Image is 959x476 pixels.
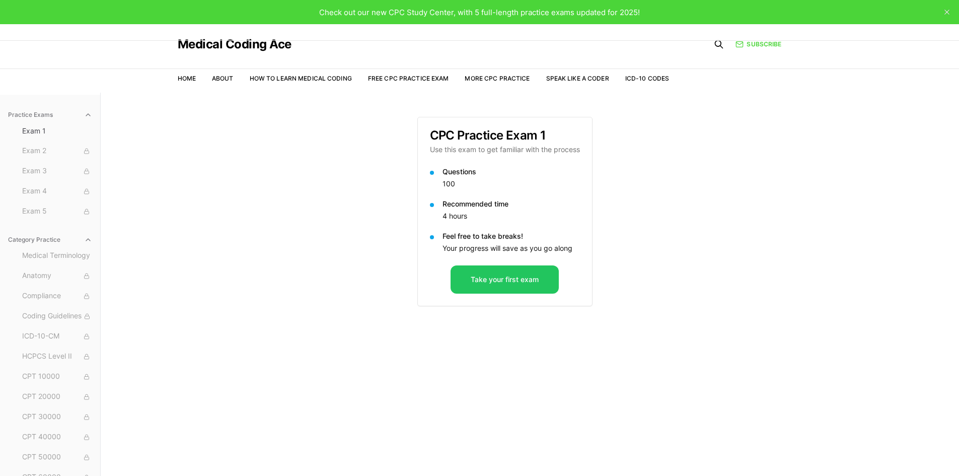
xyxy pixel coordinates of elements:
span: Compliance [22,291,92,302]
button: Anatomy [18,268,96,284]
span: Coding Guidelines [22,311,92,322]
span: HCPCS Level II [22,351,92,362]
span: CPT 40000 [22,432,92,443]
span: Exam 5 [22,206,92,217]
button: Exam 3 [18,163,96,179]
button: CPT 40000 [18,429,96,445]
a: Free CPC Practice Exam [368,75,449,82]
button: CPT 20000 [18,389,96,405]
button: Practice Exams [4,107,96,123]
a: ICD-10 Codes [625,75,669,82]
button: Medical Terminology [18,248,96,264]
button: Exam 4 [18,183,96,199]
span: Exam 2 [22,146,92,157]
button: Category Practice [4,232,96,248]
span: Check out our new CPC Study Center, with 5 full-length practice exams updated for 2025! [319,8,640,17]
span: Exam 4 [22,186,92,197]
span: Exam 1 [22,126,92,136]
button: Take your first exam [451,265,559,294]
p: Recommended time [442,199,580,209]
button: close [939,4,955,20]
a: Home [178,75,196,82]
button: CPT 10000 [18,369,96,385]
button: CPT 30000 [18,409,96,425]
span: CPT 20000 [22,391,92,402]
p: 100 [442,179,580,189]
button: ICD-10-CM [18,328,96,345]
p: Use this exam to get familiar with the process [430,145,580,155]
span: CPT 50000 [22,452,92,463]
p: 4 hours [442,211,580,221]
button: CPT 50000 [18,449,96,465]
span: CPT 30000 [22,412,92,423]
a: Speak Like a Coder [546,75,609,82]
a: More CPC Practice [465,75,530,82]
button: Compliance [18,288,96,304]
button: Exam 1 [18,123,96,139]
span: Medical Terminology [22,250,92,261]
a: How to Learn Medical Coding [250,75,352,82]
p: Feel free to take breaks! [442,231,580,241]
button: Exam 5 [18,203,96,220]
a: Medical Coding Ace [178,38,291,50]
a: Subscribe [735,40,781,49]
h3: CPC Practice Exam 1 [430,129,580,142]
button: Exam 2 [18,143,96,159]
span: ICD-10-CM [22,331,92,342]
button: Coding Guidelines [18,308,96,324]
span: Anatomy [22,270,92,282]
p: Your progress will save as you go along [442,243,580,253]
span: CPT 10000 [22,371,92,382]
span: Exam 3 [22,166,92,177]
a: About [212,75,234,82]
p: Questions [442,167,580,177]
button: HCPCS Level II [18,349,96,365]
